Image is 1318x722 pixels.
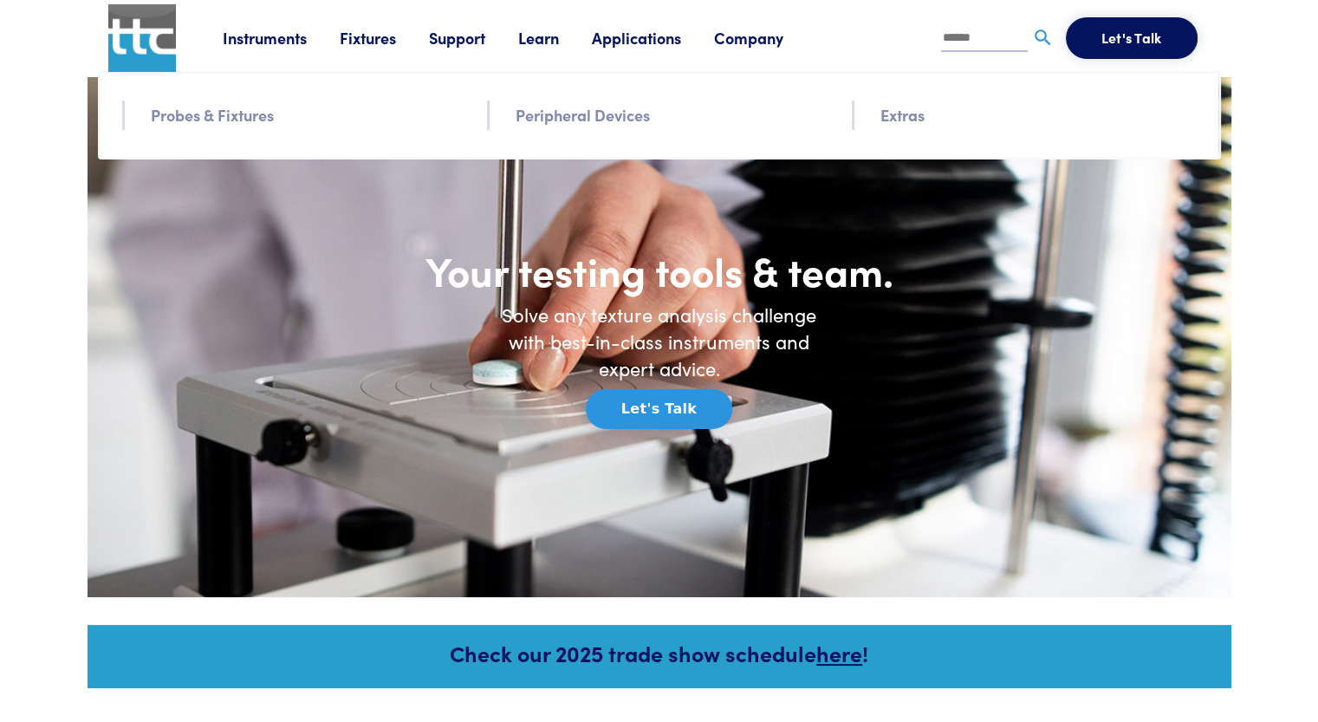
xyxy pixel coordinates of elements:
h1: Your testing tools & team. [313,245,1006,296]
button: Let's Talk [586,389,732,429]
a: Fixtures [340,27,429,49]
a: Extras [880,102,925,127]
h6: Solve any texture analysis challenge with best-in-class instruments and expert advice. [486,302,833,381]
a: Company [714,27,816,49]
a: Peripheral Devices [516,102,650,127]
h5: Check our 2025 trade show schedule ! [111,638,1208,668]
img: ttc_logo_1x1_v1.0.png [108,4,176,72]
a: Applications [592,27,714,49]
a: here [816,638,862,668]
a: Probes & Fixtures [151,102,274,127]
a: Instruments [223,27,340,49]
button: Let's Talk [1066,17,1198,59]
a: Support [429,27,518,49]
a: Learn [518,27,592,49]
